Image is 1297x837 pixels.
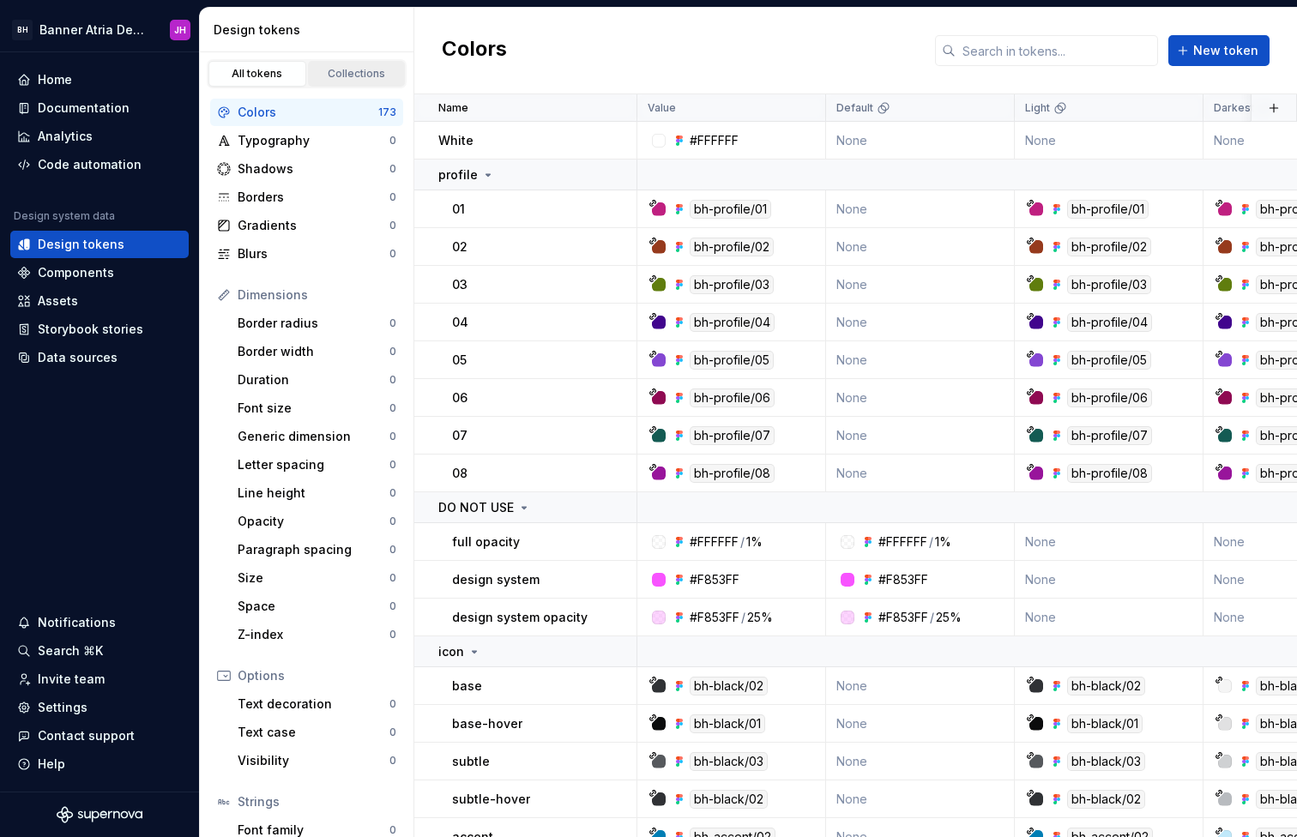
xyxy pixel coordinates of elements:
[690,275,774,294] div: bh-profile/03
[14,209,115,223] div: Design system data
[826,417,1015,455] td: None
[389,697,396,711] div: 0
[452,791,530,808] p: subtle-hover
[1168,35,1270,66] button: New token
[38,349,118,366] div: Data sources
[452,427,468,444] p: 07
[38,99,130,117] div: Documentation
[238,245,389,262] div: Blurs
[10,722,189,750] button: Contact support
[438,132,474,149] p: White
[452,753,490,770] p: subtle
[438,499,514,516] p: DO NOT USE
[452,465,468,482] p: 08
[238,513,389,530] div: Opacity
[10,94,189,122] a: Documentation
[930,609,934,626] div: /
[3,11,196,48] button: BHBanner Atria Design SystemJH
[38,671,105,688] div: Invite team
[214,67,300,81] div: All tokens
[389,486,396,500] div: 0
[878,571,928,588] div: #F853FF
[438,166,478,184] p: profile
[38,156,142,173] div: Code automation
[238,189,389,206] div: Borders
[238,569,389,587] div: Size
[741,609,745,626] div: /
[746,533,763,551] div: 1%
[389,162,396,176] div: 0
[238,793,396,810] div: Strings
[740,533,745,551] div: /
[238,217,389,234] div: Gradients
[826,743,1015,780] td: None
[10,66,189,93] a: Home
[238,456,389,473] div: Letter spacing
[214,21,407,39] div: Design tokens
[10,637,189,665] button: Search ⌘K
[389,628,396,641] div: 0
[452,276,468,293] p: 03
[826,455,1015,492] td: None
[389,571,396,585] div: 0
[238,343,389,360] div: Border width
[238,160,389,178] div: Shadows
[231,536,403,563] a: Paragraph spacing0
[389,373,396,387] div: 0
[38,321,143,338] div: Storybook stories
[690,752,768,771] div: bh-black/03
[238,371,389,388] div: Duration
[38,699,87,716] div: Settings
[210,184,403,211] a: Borders0
[690,714,765,733] div: bh-black/01
[452,314,468,331] p: 04
[826,122,1015,160] td: None
[389,458,396,472] div: 0
[210,155,403,183] a: Shadows0
[452,609,588,626] p: design system opacity
[10,287,189,315] a: Assets
[238,667,396,684] div: Options
[231,451,403,479] a: Letter spacing0
[452,533,520,551] p: full opacity
[1015,523,1203,561] td: None
[210,240,403,268] a: Blurs0
[238,724,389,741] div: Text case
[1067,275,1151,294] div: bh-profile/03
[1214,101,1254,115] p: Darkest
[452,571,540,588] p: design system
[1067,426,1152,445] div: bh-profile/07
[452,352,467,369] p: 05
[690,677,768,695] div: bh-black/02
[1067,714,1143,733] div: bh-black/01
[690,464,775,483] div: bh-profile/08
[231,423,403,450] a: Generic dimension0
[747,609,773,626] div: 25%
[389,219,396,232] div: 0
[1067,464,1152,483] div: bh-profile/08
[690,388,775,407] div: bh-profile/06
[389,316,396,330] div: 0
[442,35,507,66] h2: Colors
[231,366,403,394] a: Duration0
[826,266,1015,304] td: None
[231,747,403,774] a: Visibility0
[389,823,396,837] div: 0
[1015,122,1203,160] td: None
[1015,599,1203,636] td: None
[10,316,189,343] a: Storybook stories
[10,123,189,150] a: Analytics
[826,705,1015,743] td: None
[231,719,403,746] a: Text case0
[826,780,1015,818] td: None
[389,515,396,528] div: 0
[231,310,403,337] a: Border radius0
[238,626,389,643] div: Z-index
[10,694,189,721] a: Settings
[1067,752,1145,771] div: bh-black/03
[10,344,189,371] a: Data sources
[690,238,774,256] div: bh-profile/02
[238,752,389,769] div: Visibility
[231,338,403,365] a: Border width0
[38,727,135,744] div: Contact support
